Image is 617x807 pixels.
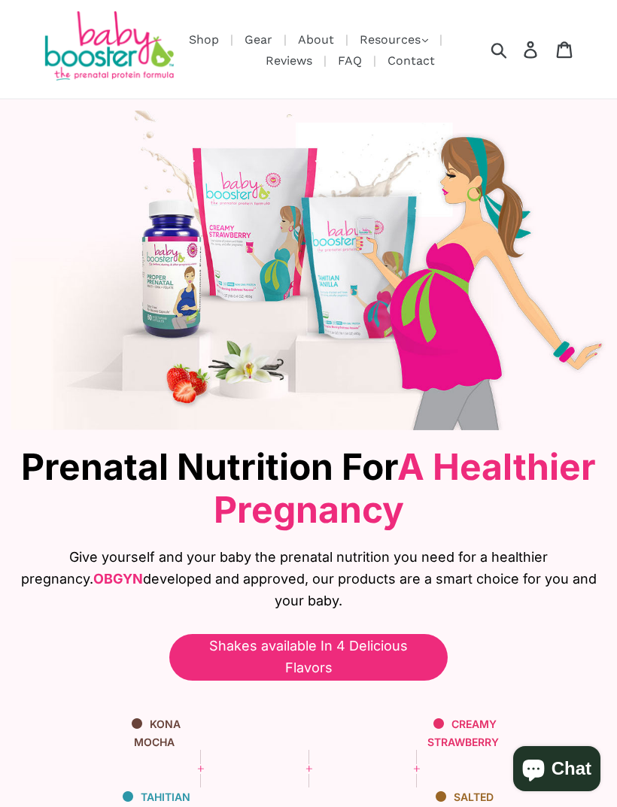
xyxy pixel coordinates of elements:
button: Resources [352,29,436,51]
span: Give yourself and your baby the prenatal nutrition you need for a healthier pregnancy. developed ... [11,547,606,611]
span: Prenatal Nutrition For [21,444,596,532]
span: A Healthier Pregnancy [214,444,597,532]
inbox-online-store-chat: Shopify online store chat [509,746,605,795]
a: Reviews [258,51,320,70]
img: heroimagebabybooster-1640038782945.jpg [11,111,606,430]
img: Baby Booster Prenatal Protein Supplements [41,11,175,83]
a: Shop [181,30,226,49]
a: Gear [237,30,280,49]
span: Creamy Strawberry [427,718,499,748]
span: Shakes available In 4 Delicious Flavors [184,636,433,679]
a: About [290,30,342,49]
input: Search [496,32,537,65]
a: Contact [380,51,442,70]
b: OBGYN [93,571,143,587]
span: KONA Mocha [134,718,181,748]
a: FAQ [330,51,369,70]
